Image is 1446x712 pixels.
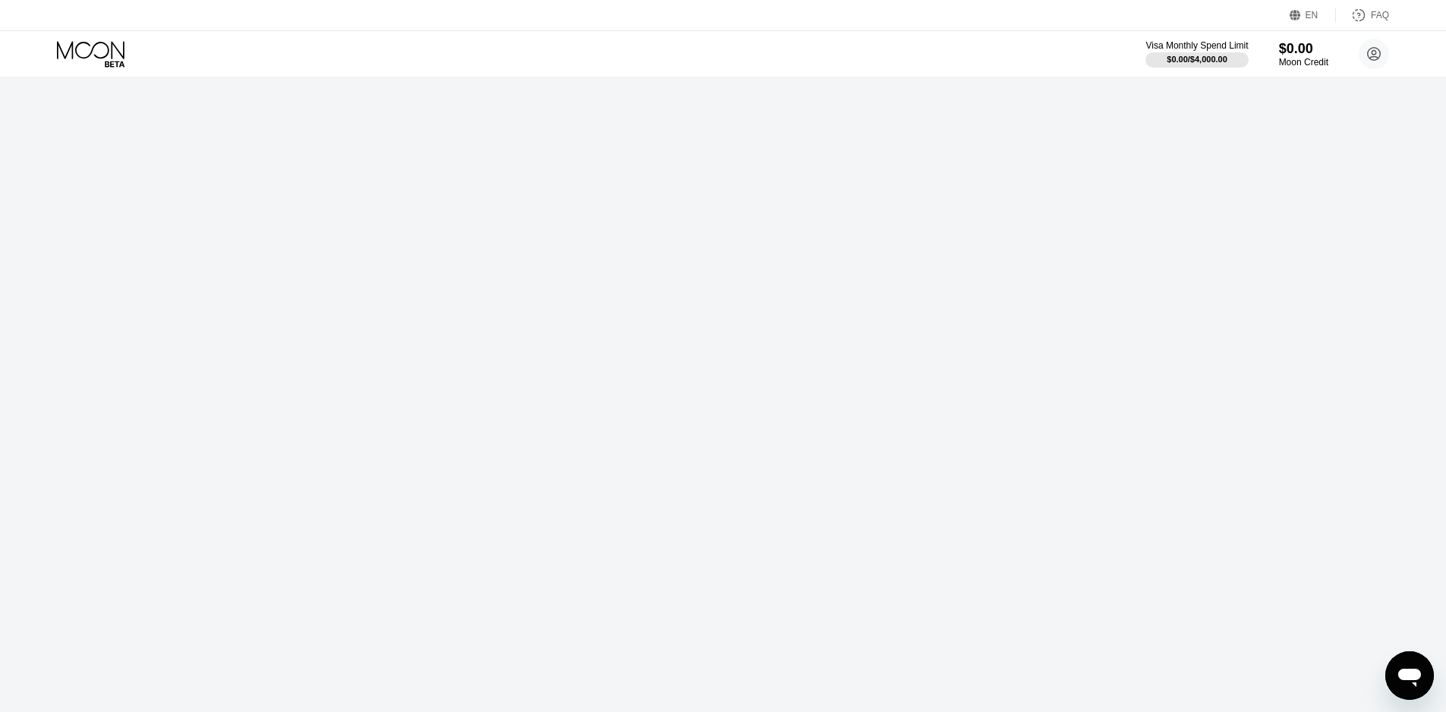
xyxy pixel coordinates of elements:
[1371,10,1389,20] div: FAQ
[1279,41,1328,57] div: $0.00
[1279,41,1328,68] div: $0.00Moon Credit
[1279,57,1328,68] div: Moon Credit
[1145,40,1248,51] div: Visa Monthly Spend Limit
[1306,10,1318,20] div: EN
[1336,8,1389,23] div: FAQ
[1145,40,1248,68] div: Visa Monthly Spend Limit$0.00/$4,000.00
[1167,55,1227,64] div: $0.00 / $4,000.00
[1385,651,1434,700] iframe: Button to launch messaging window
[1290,8,1336,23] div: EN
